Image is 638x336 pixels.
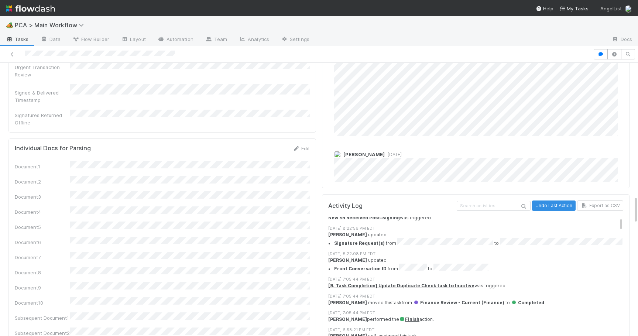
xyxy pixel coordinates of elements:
div: Document10 [15,299,70,306]
div: [DATE] 7:05:44 PM EDT [328,310,623,316]
a: Team [199,34,233,46]
strong: [PERSON_NAME] [328,316,367,322]
img: avatar_e5ec2f5b-afc7-4357-8cf1-2139873d70b1.png [334,151,341,158]
div: Document3 [15,193,70,200]
strong: [PERSON_NAME] [328,300,367,305]
li: from to [334,238,623,247]
span: AngelList [600,6,622,11]
a: Docs [606,34,638,46]
a: [9. Task Completion] Update Duplicate Check task to Inactive [328,283,474,288]
button: Undo Last Action [532,200,576,211]
a: Settings [275,34,315,46]
div: updated: [328,257,623,272]
div: Signatures Returned Offline [15,112,70,126]
span: [DATE] [385,152,402,157]
div: Document4 [15,208,70,216]
a: Flow Builder [66,34,115,46]
span: Tasks [6,35,29,43]
div: Document1 [15,163,70,170]
div: Signed & Delivered Timestamp [15,89,70,104]
a: Data [35,34,66,46]
img: logo-inverted-e16ddd16eac7371096b0.svg [6,2,55,15]
a: Edit [292,145,310,151]
span: Completed [511,300,544,305]
span: My Tasks [559,6,589,11]
a: Layout [115,34,152,46]
strong: [PERSON_NAME] [328,257,367,263]
div: updated: [328,232,623,247]
button: Export as CSV [577,200,623,211]
div: Document8 [15,269,70,276]
div: was triggered [328,282,623,289]
img: avatar_ba0ef937-97b0-4cb1-a734-c46f876909ef.png [625,5,632,13]
h5: Individual Docs for Parsing [15,145,91,152]
div: Document5 [15,223,70,231]
strong: Front Conversation ID [334,266,387,272]
a: Automation [152,34,199,46]
div: Document7 [15,254,70,261]
strong: [PERSON_NAME] [328,232,367,237]
div: Help [536,5,553,12]
span: Finance Review - Current (Finance) [413,300,504,305]
span: [PERSON_NAME] [343,151,385,157]
li: from to [334,264,623,272]
a: My Tasks [559,5,589,12]
span: PCA > Main Workflow [15,21,88,29]
div: [DATE] 8:22:56 PM EDT [328,225,623,232]
span: Flow Builder [72,35,109,43]
div: Urgent Transaction Review [15,64,70,78]
div: performed the action. [328,316,623,323]
span: 🏕️ [6,22,13,28]
input: Search activities... [457,201,531,211]
div: Document2 [15,178,70,185]
a: New SR Received Post-Signing [328,215,400,220]
div: [DATE] 8:22:08 PM EDT [328,251,623,257]
strong: Signature Request(s) [334,241,385,246]
div: Document9 [15,284,70,291]
h5: Activity Log [328,202,455,210]
div: [DATE] 7:05:44 PM EDT [328,276,623,282]
a: Finish [399,316,419,322]
div: [DATE] 7:05:44 PM EDT [328,293,623,299]
div: was triggered [328,215,623,221]
div: moved this task from to [328,299,623,306]
div: Document6 [15,239,70,246]
div: Subsequent Document1 [15,314,70,322]
div: [DATE] 6:58:21 PM EDT [328,327,623,333]
a: Analytics [233,34,275,46]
